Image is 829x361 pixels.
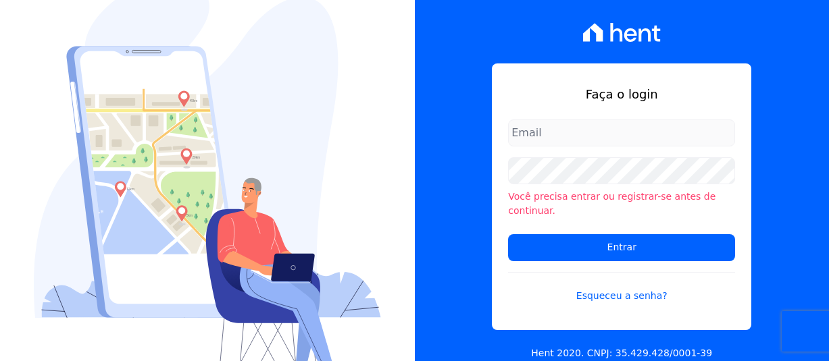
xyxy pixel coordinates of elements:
[508,234,735,261] input: Entrar
[508,85,735,103] h1: Faça o login
[531,346,712,360] p: Hent 2020. CNPJ: 35.429.428/0001-39
[508,190,735,218] li: Você precisa entrar ou registrar-se antes de continuar.
[508,272,735,303] a: Esqueceu a senha?
[508,119,735,146] input: Email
